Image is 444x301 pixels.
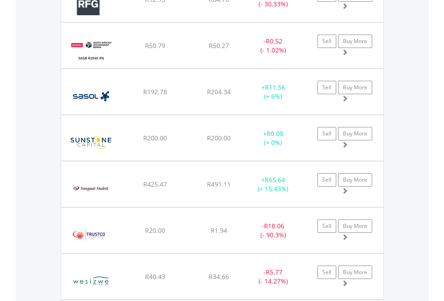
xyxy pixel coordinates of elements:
[317,127,336,140] a: Sell
[266,37,282,45] span: R0.52
[145,41,165,50] span: R50.79
[66,34,117,66] img: EQU.ZA.R2040.png
[317,81,336,94] a: Sell
[245,129,301,147] div: + (+ 0%)
[264,222,284,230] span: R18.06
[66,80,116,112] img: EQU.ZA.SOL.png
[338,219,372,233] a: Buy More
[143,134,167,142] span: R200.00
[317,173,336,187] a: Sell
[245,83,301,101] div: + (+ 6%)
[211,226,227,235] span: R1.94
[338,81,372,94] a: Buy More
[66,219,111,251] img: EQU.ZA.TTO.png
[66,173,116,205] img: EQU.ZA.TON.png
[338,266,372,279] a: Buy More
[266,268,282,276] span: R5.77
[145,226,165,235] span: R20.00
[338,173,372,187] a: Buy More
[143,180,167,188] span: R425.47
[145,272,165,281] span: R40.43
[209,272,229,281] span: R34.66
[245,37,301,55] div: - (- 1.02%)
[317,35,336,48] a: Sell
[317,266,336,279] a: Sell
[338,35,372,48] a: Buy More
[245,268,301,286] div: - (- 14.27%)
[317,219,336,233] a: Sell
[66,265,116,297] img: EQU.ZA.WEZ.png
[267,129,283,138] span: R0.00
[66,127,116,158] img: EQU.ZA.SCL126.png
[207,180,231,188] span: R491.11
[265,175,285,184] span: R65.64
[209,41,229,50] span: R50.27
[143,87,167,96] span: R192.78
[245,175,301,193] div: + (+ 15.43%)
[207,134,231,142] span: R200.00
[265,83,285,92] span: R11.56
[207,87,231,96] span: R204.34
[338,127,372,140] a: Buy More
[245,222,301,240] div: - (- 90.3%)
